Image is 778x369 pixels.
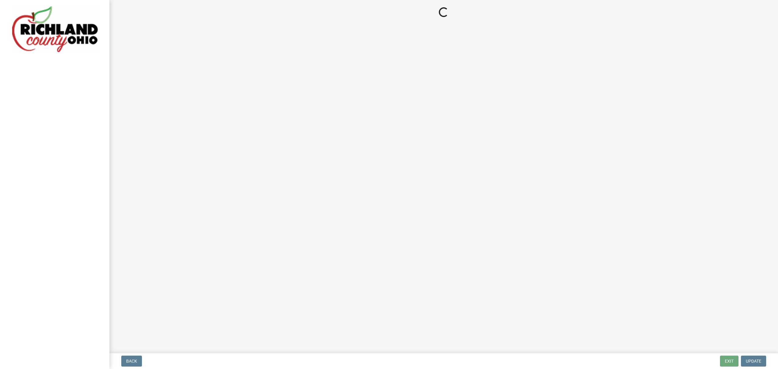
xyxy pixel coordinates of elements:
span: Back [126,359,137,364]
button: Back [121,356,142,367]
button: Exit [720,356,738,367]
img: Richland County, Ohio [12,6,98,52]
button: Update [741,356,766,367]
span: Update [746,359,761,364]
